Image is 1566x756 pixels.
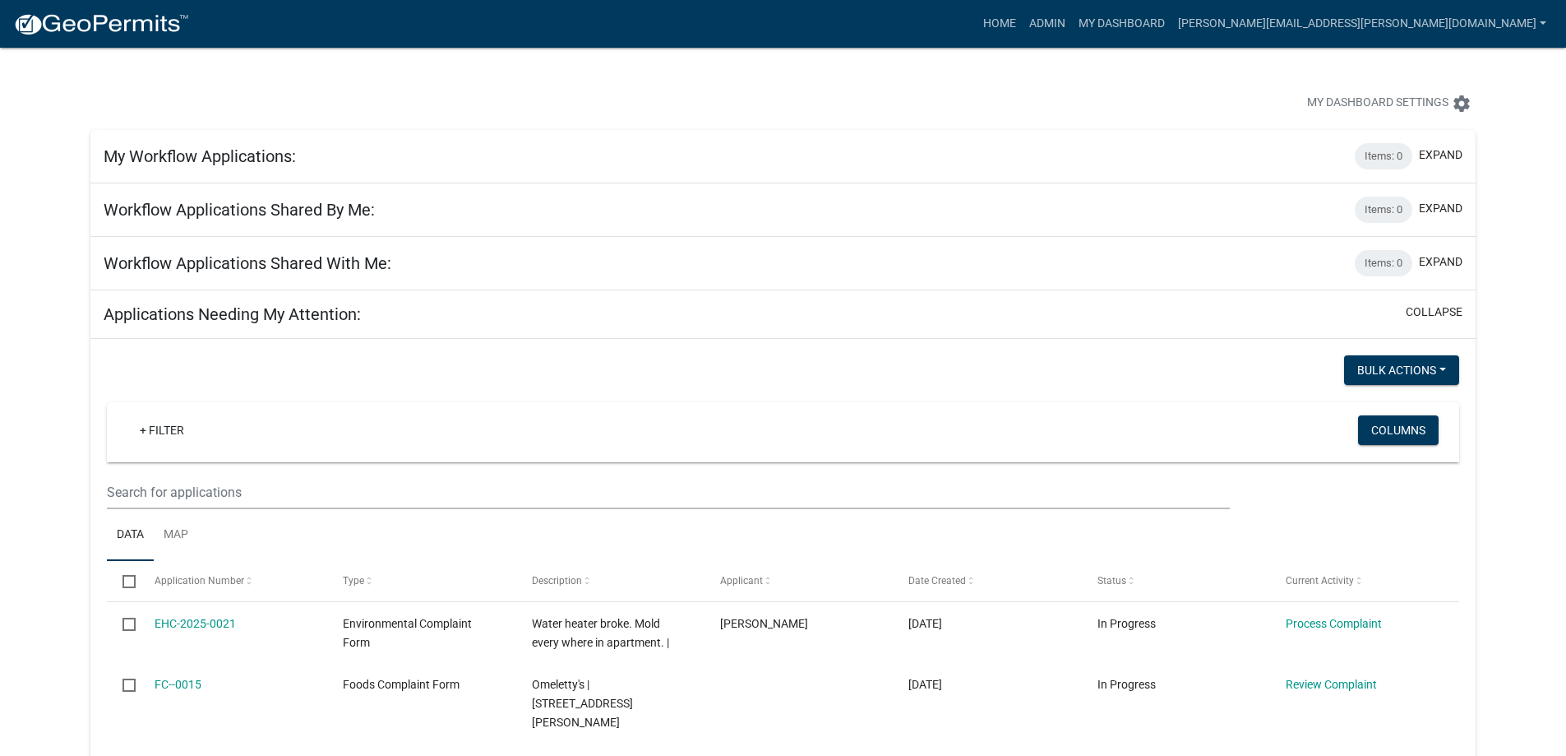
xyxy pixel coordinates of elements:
button: expand [1419,146,1462,164]
a: Data [107,509,154,562]
h5: Applications Needing My Attention: [104,304,361,324]
input: Search for applications [107,475,1229,509]
span: Status [1097,575,1126,587]
button: Bulk Actions [1344,355,1459,385]
a: Home [977,8,1023,39]
button: expand [1419,253,1462,271]
button: expand [1419,200,1462,217]
a: Admin [1023,8,1072,39]
span: In Progress [1097,617,1156,630]
span: Omeletty's | 602 St Joseph Dr [532,678,633,729]
span: Description [532,575,582,587]
a: + Filter [127,415,197,445]
button: My Dashboard Settingssettings [1294,87,1485,119]
datatable-header-cell: Description [515,561,704,601]
a: FC--0015 [155,678,201,691]
span: In Progress [1097,678,1156,691]
span: Application Number [155,575,244,587]
span: Water heater broke. Mold every where in apartment. | [532,617,669,649]
datatable-header-cell: Current Activity [1270,561,1458,601]
datatable-header-cell: Applicant [704,561,893,601]
h5: Workflow Applications Shared By Me: [104,200,375,220]
a: Process Complaint [1286,617,1382,630]
datatable-header-cell: Date Created [893,561,1081,601]
div: Items: 0 [1355,197,1412,223]
span: Date Created [908,575,966,587]
span: 08/12/2025 [908,617,942,630]
i: settings [1452,94,1471,114]
button: collapse [1406,304,1462,321]
a: My Dashboard [1072,8,1171,39]
datatable-header-cell: Select [107,561,138,601]
span: My Dashboard Settings [1307,94,1448,114]
div: Items: 0 [1355,250,1412,276]
datatable-header-cell: Application Number [139,561,327,601]
span: Yen Dang [720,617,808,630]
span: Foods Complaint Form [343,678,460,691]
h5: My Workflow Applications: [104,146,296,166]
span: Applicant [720,575,763,587]
a: [PERSON_NAME][EMAIL_ADDRESS][PERSON_NAME][DOMAIN_NAME] [1171,8,1553,39]
a: EHC-2025-0021 [155,617,236,630]
div: Items: 0 [1355,143,1412,169]
span: Environmental Complaint Form [343,617,472,649]
h5: Workflow Applications Shared With Me: [104,253,391,273]
datatable-header-cell: Status [1082,561,1270,601]
button: Columns [1358,415,1439,445]
a: Map [154,509,198,562]
span: Type [343,575,364,587]
span: Current Activity [1286,575,1354,587]
a: Review Complaint [1286,678,1377,691]
span: 08/12/2025 [908,678,942,691]
datatable-header-cell: Type [327,561,515,601]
